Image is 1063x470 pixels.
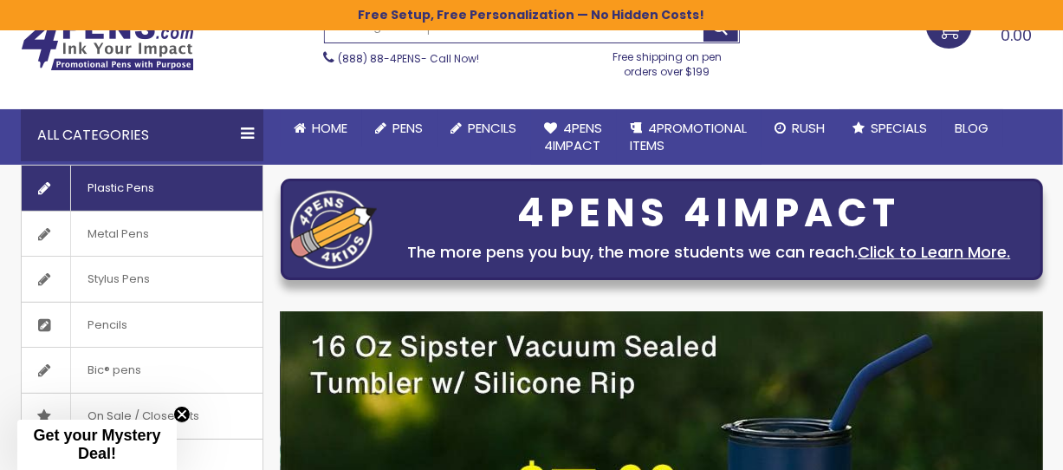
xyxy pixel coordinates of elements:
a: Pens [362,109,438,147]
a: 4Pens4impact [531,109,617,166]
img: 4Pens Custom Pens and Promotional Products [21,16,194,71]
span: Stylus Pens [70,257,168,302]
div: The more pens you buy, the more students we can reach. [386,240,1034,264]
a: Plastic Pens [22,166,263,211]
a: Specials [839,109,942,147]
span: 4Pens 4impact [545,119,603,154]
span: Metal Pens [70,212,167,257]
span: - Call Now! [339,51,480,66]
span: Plastic Pens [70,166,172,211]
span: Get your Mystery Deal! [33,427,160,462]
a: Pencils [438,109,531,147]
span: 0.00 [1001,24,1033,46]
a: 4PROMOTIONALITEMS [617,109,762,166]
a: Pencils [22,303,263,348]
div: 4PENS 4IMPACT [386,195,1034,232]
a: Blog [942,109,1003,147]
span: Pencils [469,119,517,137]
a: Click to Learn More. [859,241,1011,263]
a: On Sale / Closeouts [22,394,263,439]
img: four_pen_logo.png [290,190,377,269]
button: Close teaser [173,406,191,423]
span: Bic® pens [70,348,159,393]
span: Pens [393,119,424,137]
a: Rush [762,109,839,147]
a: Stylus Pens [22,257,263,302]
a: Bic® pens [22,348,263,393]
div: Free shipping on pen orders over $199 [594,43,740,78]
a: Home [281,109,362,147]
span: Blog [956,119,989,137]
span: Pencils [70,303,146,348]
a: (888) 88-4PENS [339,51,422,66]
div: Get your Mystery Deal!Close teaser [17,420,177,470]
span: On Sale / Closeouts [70,394,217,439]
span: 4PROMOTIONAL ITEMS [631,119,748,154]
span: Rush [793,119,826,137]
span: Specials [872,119,928,137]
span: Home [313,119,348,137]
a: Metal Pens [22,212,263,257]
div: All Categories [21,109,263,161]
